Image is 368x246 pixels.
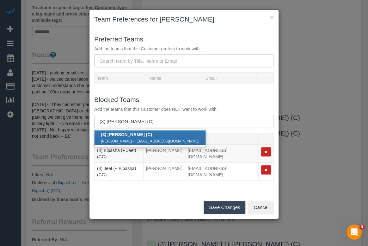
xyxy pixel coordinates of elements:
a: (4) Jeet (+ Bipasha) (CG) [97,166,136,177]
small: - [133,139,134,143]
td: Email [185,163,258,181]
td: Name [143,163,185,181]
h3: Team Preferences for [PERSON_NAME] [94,15,274,24]
span: 3 [359,224,365,230]
p: Add the teams that this Customer does NOT want to work with: [94,106,274,112]
strong: (3) [PERSON_NAME] (C) [101,132,152,137]
th: Team [95,73,147,84]
td: Name [143,145,185,163]
a: (3) [PERSON_NAME] (C) [PERSON_NAME] - [EMAIL_ADDRESS][DOMAIN_NAME] [95,130,205,145]
td: Email [185,145,258,163]
h3: Blocked Teams [94,96,274,103]
button: Cancel [248,201,274,214]
input: Search team by Title, Name or Email [94,115,274,128]
a: (4) Bipasha (+ Jeet) (CG) [97,148,136,159]
small: [EMAIL_ADDRESS][DOMAIN_NAME] [136,139,199,143]
th: Email [185,133,258,145]
input: Search team by Title, Name or Email [94,54,274,67]
td: Team [95,145,144,163]
p: Add the teams that this Customer prefers to work with: [94,46,274,52]
h3: Preferred Teams [94,35,274,43]
td: Team [95,163,144,181]
button: Save Changes [204,201,245,214]
th: Email [203,73,256,84]
button: × [270,14,274,21]
sui-modal: Team Preferences for sushree upasana [89,10,279,219]
small: [PERSON_NAME] [101,139,132,143]
iframe: Intercom live chat [347,224,362,240]
th: Name [147,73,203,84]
